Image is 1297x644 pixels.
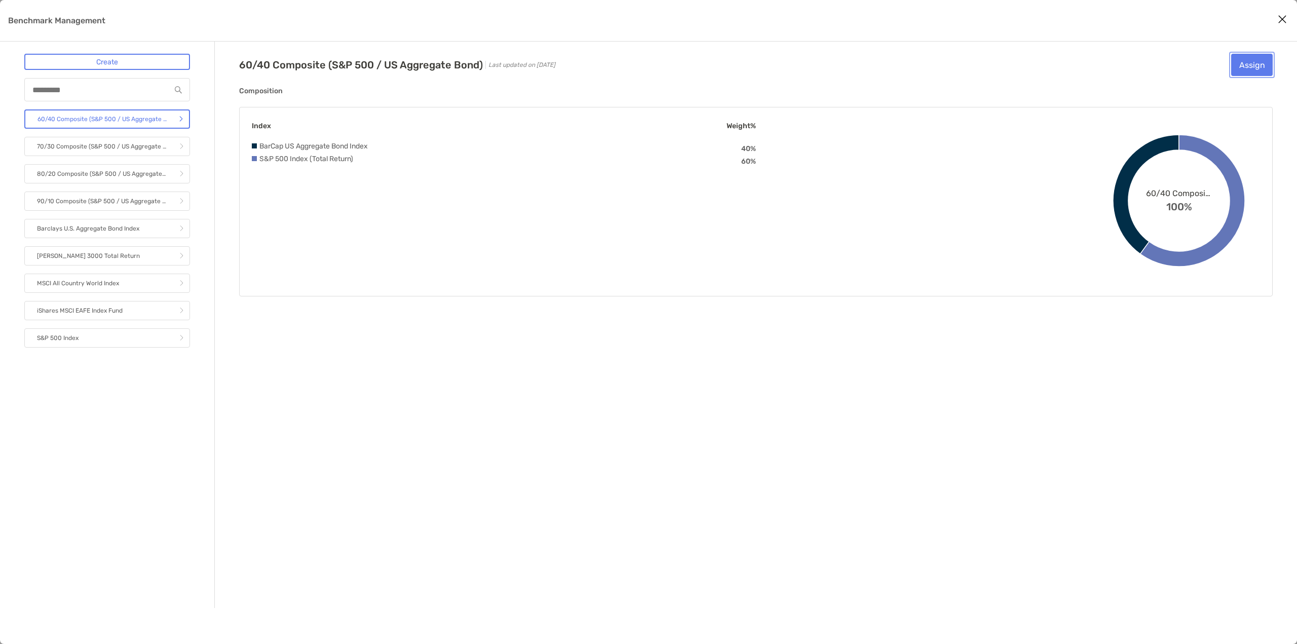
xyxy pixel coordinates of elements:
[37,195,166,208] p: 90/10 Composite (S&P 500 / US Aggregate Bond)
[24,109,190,129] a: 60/40 Composite (S&P 500 / US Aggregate Bond)
[37,305,123,317] p: iShares MSCI EAFE Index Fund
[37,168,166,180] p: 80/20 Composite (S&P 500 / US Aggregate Bond)
[1146,188,1212,198] span: 60/40 Composite (S&P 500 / US Aggregate Bond)
[8,14,105,27] p: Benchmark Management
[24,274,190,293] a: MSCI All Country World Index
[37,113,167,126] p: 60/40 Composite (S&P 500 / US Aggregate Bond)
[488,59,555,71] p: Last updated on [DATE]
[37,222,139,235] p: Barclays U.S. Aggregate Bond Index
[37,332,79,345] p: S&P 500 Index
[259,142,368,150] p: BarCap US Aggregate Bond Index
[24,137,190,156] a: 70/30 Composite (S&P 500 / US Aggregate Bond)
[1166,198,1192,213] span: 100%
[1231,54,1273,76] button: Assign
[24,54,190,70] a: Create
[37,277,119,290] p: MSCI All Country World Index
[741,142,756,155] p: 40%
[259,155,353,163] p: S&P 500 Index (Total Return)
[24,301,190,320] a: iShares MSCI EAFE Index Fund
[239,88,1273,95] h5: Composition
[741,155,756,168] p: 60%
[24,192,190,211] a: 90/10 Composite (S&P 500 / US Aggregate Bond)
[24,219,190,238] a: Barclays U.S. Aggregate Bond Index
[727,120,756,132] p: Weight%
[252,120,271,132] p: Index
[24,164,190,183] a: 80/20 Composite (S&P 500 / US Aggregate Bond)
[24,246,190,266] a: [PERSON_NAME] 3000 Total Return
[1275,12,1290,27] button: Close modal
[37,140,166,153] p: 70/30 Composite (S&P 500 / US Aggregate Bond)
[239,59,483,71] p: 60/40 Composite (S&P 500 / US Aggregate Bond)
[37,250,140,262] p: [PERSON_NAME] 3000 Total Return
[24,328,190,348] a: S&P 500 Index
[175,86,182,94] img: input icon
